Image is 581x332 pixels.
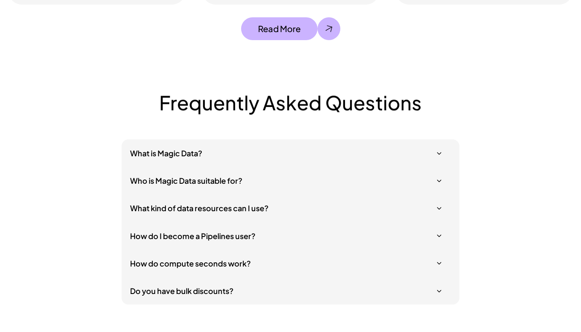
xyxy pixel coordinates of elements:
[130,286,443,296] h5: Do you have bulk discounts?
[147,91,434,114] h2: Frequently Asked Questions
[130,203,443,213] h5: What kind of data resources can I use?
[130,148,443,158] h5: What is Magic Data?
[130,230,443,241] h5: How do I become a Pipelines user?
[241,17,340,40] a: Read More
[130,258,443,269] h5: How do compute seconds work?
[258,24,301,34] p: Read More
[130,175,443,186] h5: Who is Magic Data suitable for?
